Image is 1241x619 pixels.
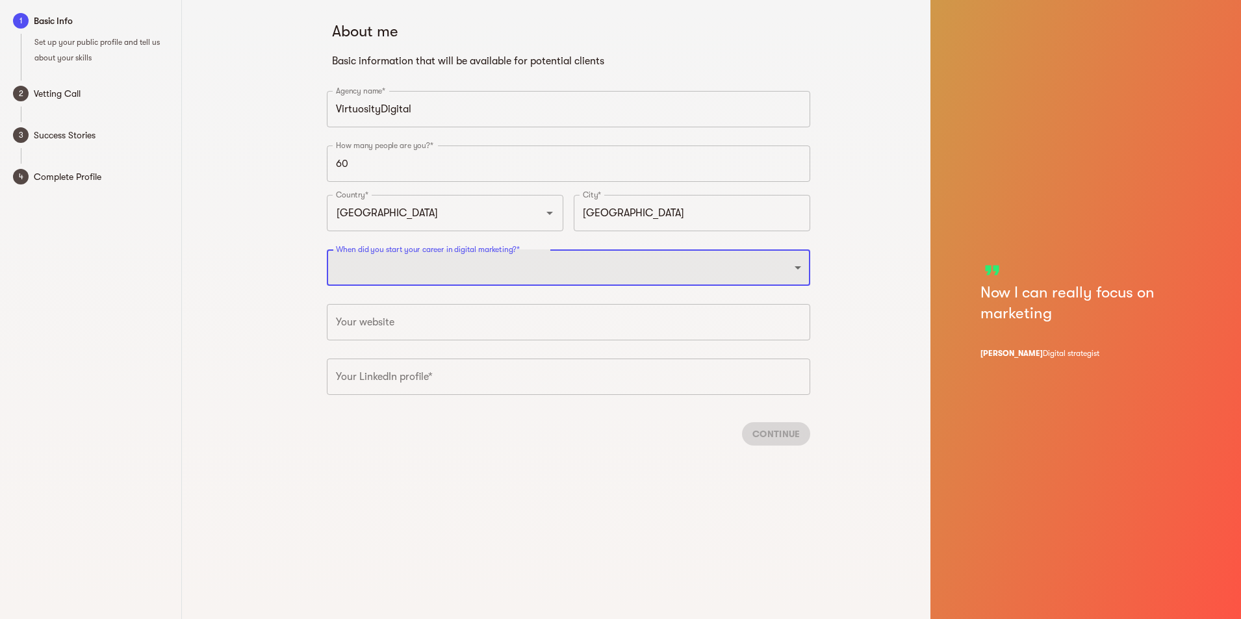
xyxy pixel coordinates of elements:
text: 2 [19,89,23,98]
h5: Now I can really focus on marketing [980,282,1192,323]
span: Success Stories [34,127,168,143]
text: 3 [19,131,23,140]
span: format_quote [980,259,1004,282]
span: [PERSON_NAME] [980,349,1043,358]
text: 4 [19,172,23,181]
input: Agency name* [327,91,810,127]
span: Basic Info [34,13,168,29]
input: e.g. https://www.linkedin.com/in/admarketer [327,359,810,395]
button: Open [541,204,559,222]
text: 1 [19,16,23,25]
span: Set up your public profile and tell us about your skills [34,38,160,62]
span: Vetting Call [34,86,168,101]
input: e.g. https://www.my-site.com [327,304,810,340]
input: City* [574,195,810,231]
input: Country* [333,201,521,225]
span: Complete Profile [34,169,168,184]
h5: About me [332,21,805,42]
h6: Basic information that will be available for potential clients [332,52,805,70]
span: Digital strategist [1043,349,1099,358]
